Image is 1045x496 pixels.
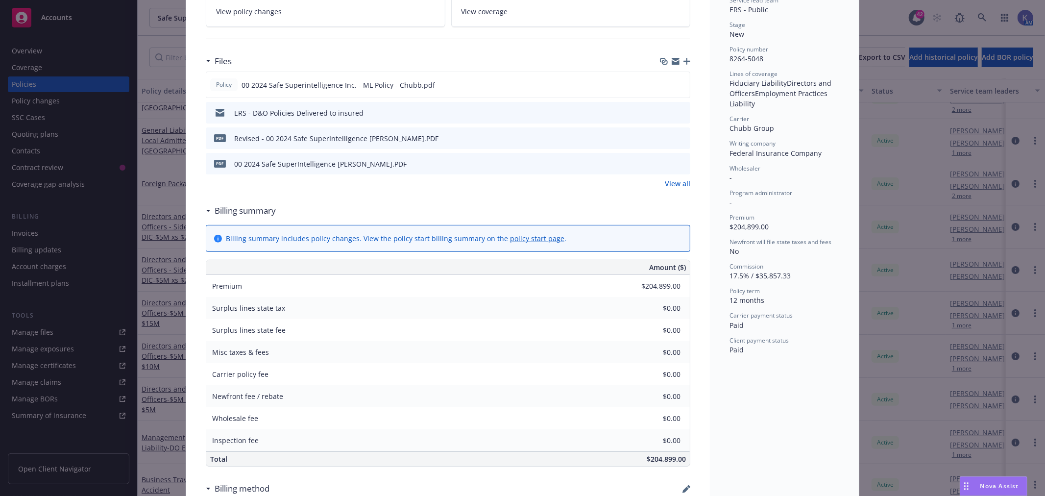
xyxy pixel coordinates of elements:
span: Writing company [729,139,776,148]
span: Misc taxes & fees [212,347,269,357]
input: 0.00 [623,389,686,404]
span: Commission [729,262,763,271]
span: No [729,247,739,256]
span: Paid [729,321,744,330]
span: Nova Assist [980,482,1019,490]
span: Inspection fee [212,436,259,445]
span: - [729,173,732,182]
span: 8264-5048 [729,54,763,63]
button: preview file [678,108,686,118]
span: Carrier payment status [729,311,793,320]
span: Program administrator [729,189,792,197]
span: Lines of coverage [729,70,778,78]
button: download file [662,133,670,144]
span: Policy term [729,287,760,295]
input: 0.00 [623,345,686,360]
span: - [729,198,732,207]
div: Revised - 00 2024 Safe SuperIntelligence [PERSON_NAME].PDF [234,133,438,144]
button: download file [661,80,669,90]
span: $204,899.00 [647,454,686,464]
span: Federal Insurance Company [729,149,822,158]
a: policy start page [510,234,564,243]
span: New [729,29,744,39]
span: Chubb Group [729,124,774,133]
input: 0.00 [623,433,686,448]
span: Wholesale fee [212,414,258,423]
input: 0.00 [623,279,686,294]
input: 0.00 [623,411,686,426]
span: Surplus lines state tax [212,303,285,313]
button: preview file [677,80,686,90]
span: Client payment status [729,336,789,345]
span: Premium [729,213,754,222]
span: View policy changes [216,6,282,17]
span: Carrier [729,115,749,123]
div: Billing summary [206,204,276,217]
input: 0.00 [623,367,686,382]
span: Total [210,454,227,464]
span: Employment Practices Liability [729,89,829,108]
span: 17.5% / $35,857.33 [729,271,791,280]
span: Newfront fee / rebate [212,392,283,401]
div: 00 2024 Safe SuperIntelligence [PERSON_NAME].PDF [234,159,407,169]
span: Surplus lines state fee [212,325,286,335]
span: Wholesaler [729,164,760,173]
span: Policy [214,80,234,89]
span: Paid [729,345,744,354]
span: Fiduciary Liability [729,78,787,88]
a: View all [665,178,690,189]
span: ERS - Public [729,5,768,14]
div: Files [206,55,232,68]
h3: Billing summary [215,204,276,217]
span: Policy number [729,45,768,53]
h3: Files [215,55,232,68]
button: download file [662,108,670,118]
span: 00 2024 Safe Superintelligence Inc. - ML Policy - Chubb.pdf [242,80,435,90]
span: Stage [729,21,745,29]
span: Directors and Officers [729,78,833,98]
div: Drag to move [960,477,972,496]
h3: Billing method [215,482,269,495]
span: Newfront will file state taxes and fees [729,238,831,246]
div: Billing summary includes policy changes. View the policy start billing summary on the . [226,233,566,244]
button: preview file [678,159,686,169]
input: 0.00 [623,301,686,316]
span: $204,899.00 [729,222,769,231]
span: Carrier policy fee [212,370,268,379]
span: Premium [212,281,242,291]
div: ERS - D&O Policies Delivered to insured [234,108,364,118]
span: PDF [214,134,226,142]
div: Billing method [206,482,269,495]
span: PDF [214,160,226,167]
span: 12 months [729,296,764,305]
input: 0.00 [623,323,686,338]
span: Amount ($) [649,262,686,273]
span: View coverage [462,6,508,17]
button: preview file [678,133,686,144]
button: Nova Assist [960,476,1027,496]
button: download file [662,159,670,169]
